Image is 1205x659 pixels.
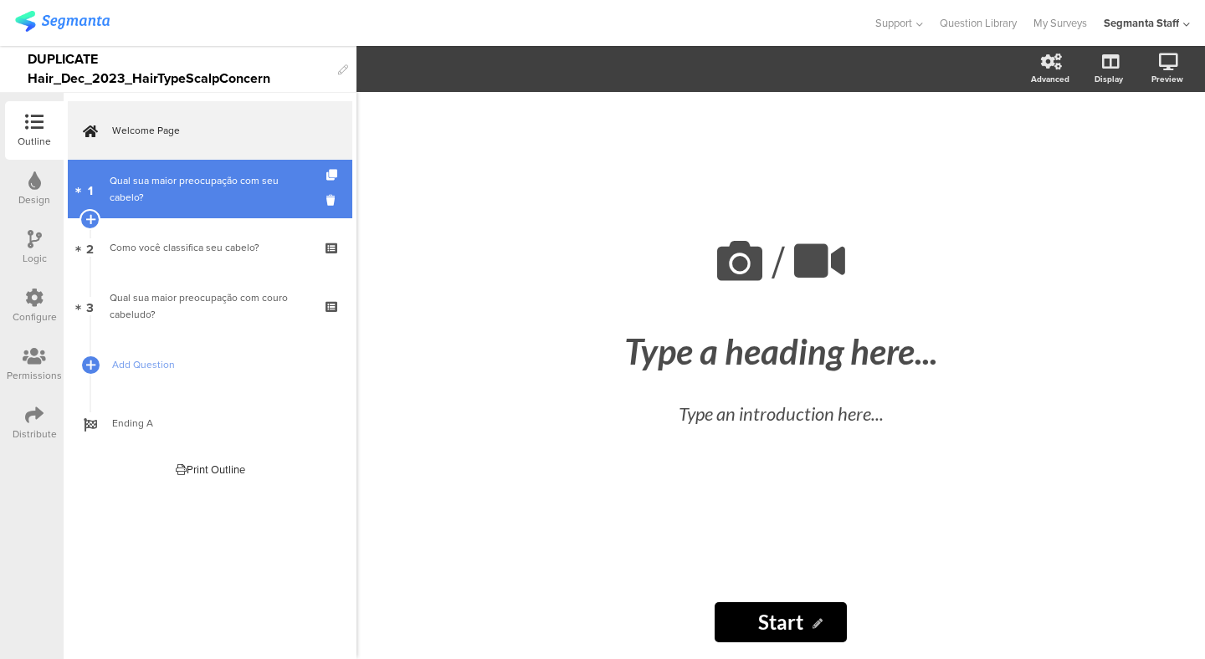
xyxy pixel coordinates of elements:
[715,602,847,642] input: Start
[13,309,57,324] div: Configure
[86,238,94,257] span: 2
[18,134,51,149] div: Outline
[7,368,62,383] div: Permissions
[488,400,1074,427] div: Type an introduction here...
[68,394,352,452] a: Ending A
[88,180,93,198] span: 1
[772,229,785,295] span: /
[112,356,326,373] span: Add Question
[68,277,352,335] a: 3 Qual sua maior preocupação com couro cabeludo?
[28,46,330,92] div: DUPLICATE Hair_Dec_2023_HairTypeScalpConcern
[112,415,326,432] span: Ending A
[326,192,341,208] i: Delete
[112,122,326,139] span: Welcome Page
[110,239,310,256] div: Como você classifica seu cabelo?
[15,11,110,32] img: segmanta logo
[110,289,310,323] div: Qual sua maior preocupação com couro cabeludo?
[176,462,245,478] div: Print Outline
[1095,73,1123,85] div: Display
[875,15,912,31] span: Support
[1031,73,1069,85] div: Advanced
[68,218,352,277] a: 2 Como você classifica seu cabelo?
[86,297,94,315] span: 3
[1104,15,1179,31] div: Segmanta Staff
[18,192,50,207] div: Design
[110,172,310,206] div: Qual sua maior preocupação com seu cabelo?
[1151,73,1183,85] div: Preview
[68,101,352,160] a: Welcome Page
[326,170,341,181] i: Duplicate
[23,251,47,266] div: Logic
[68,160,352,218] a: 1 Qual sua maior preocupação com seu cabelo?
[471,330,1090,372] div: Type a heading here...
[13,427,57,442] div: Distribute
